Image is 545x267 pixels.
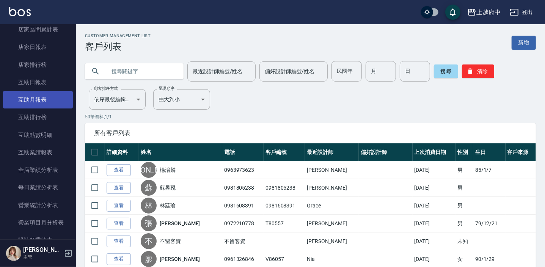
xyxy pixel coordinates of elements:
th: 上次消費日期 [413,143,456,161]
p: 主管 [23,254,62,261]
a: 店家日報表 [3,38,73,56]
th: 性別 [456,143,473,161]
a: 查看 [107,200,131,212]
td: 0972210778 [222,215,264,232]
h2: Customer Management List [85,33,151,38]
label: 顧客排序方式 [94,86,118,91]
td: 79/12/21 [473,215,506,232]
a: 互助日報表 [3,74,73,91]
a: 蘇昱覡 [160,184,176,192]
div: 由大到小 [153,89,210,110]
a: 查看 [107,182,131,194]
div: 廖 [141,251,157,267]
th: 偏好設計師 [359,143,413,161]
button: 登出 [507,5,536,19]
a: 營業項目月分析表 [3,214,73,231]
td: 男 [456,179,473,197]
button: save [445,5,460,20]
td: 男 [456,197,473,215]
a: [PERSON_NAME] [160,220,200,227]
a: 查看 [107,236,131,247]
td: [PERSON_NAME] [305,161,359,179]
button: 清除 [462,64,494,78]
td: [DATE] [413,215,456,232]
a: 不留客資 [160,237,181,245]
td: [PERSON_NAME] [305,215,359,232]
a: 楊淯麟 [160,166,176,174]
div: 蘇 [141,180,157,196]
h5: [PERSON_NAME] [23,246,62,254]
button: 上越府中 [464,5,504,20]
p: 50 筆資料, 1 / 1 [85,113,536,120]
div: 張 [141,215,157,231]
th: 詳細資料 [105,143,139,161]
h3: 客戶列表 [85,41,151,52]
td: 0981805238 [264,179,305,197]
span: 所有客戶列表 [94,129,527,137]
td: Grace [305,197,359,215]
th: 生日 [473,143,506,161]
td: T80557 [264,215,305,232]
a: 全店業績分析表 [3,161,73,179]
a: 互助排行榜 [3,108,73,126]
div: 依序最後編輯時間 [89,89,146,110]
td: 男 [456,161,473,179]
a: 設計師業績表 [3,231,73,249]
td: 男 [456,215,473,232]
th: 客戶來源 [506,143,536,161]
label: 呈現順序 [159,86,174,91]
a: 每日業績分析表 [3,179,73,196]
td: 0981608391 [264,197,305,215]
a: 互助月報表 [3,91,73,108]
img: Person [6,246,21,261]
td: 0981608391 [222,197,264,215]
button: 搜尋 [434,64,458,78]
td: [DATE] [413,232,456,250]
a: 互助點數明細 [3,126,73,144]
input: 搜尋關鍵字 [106,61,177,82]
div: [PERSON_NAME] [141,162,157,178]
td: [DATE] [413,161,456,179]
td: 0981805238 [222,179,264,197]
a: 店家區間累計表 [3,21,73,38]
a: 查看 [107,164,131,176]
td: 不留客資 [222,232,264,250]
th: 姓名 [139,143,222,161]
th: 電話 [222,143,264,161]
td: [DATE] [413,179,456,197]
div: 不 [141,233,157,249]
td: 0963973623 [222,161,264,179]
td: [DATE] [413,197,456,215]
div: 上越府中 [476,8,501,17]
a: 互助業績報表 [3,144,73,161]
div: 林 [141,198,157,214]
a: 店家排行榜 [3,56,73,74]
a: 查看 [107,218,131,229]
td: 未知 [456,232,473,250]
td: [PERSON_NAME] [305,232,359,250]
a: 新增 [512,36,536,50]
a: 查看 [107,253,131,265]
img: Logo [9,7,31,16]
th: 客戶編號 [264,143,305,161]
th: 最近設計師 [305,143,359,161]
a: [PERSON_NAME] [160,255,200,263]
a: 營業統計分析表 [3,196,73,214]
td: 85/1/7 [473,161,506,179]
a: 林廷瑜 [160,202,176,209]
td: [PERSON_NAME] [305,179,359,197]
